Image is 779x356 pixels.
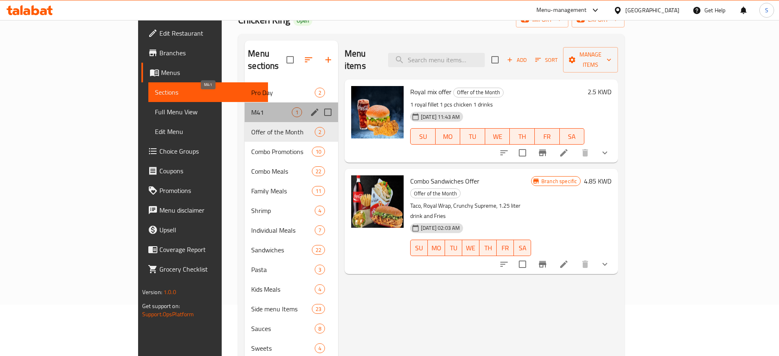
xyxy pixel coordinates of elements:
[251,284,315,294] span: Kids Meals
[251,206,315,215] div: Shrimp
[251,166,311,176] div: Combo Meals
[559,259,569,269] a: Edit menu item
[251,225,315,235] div: Individual Meals
[559,148,569,158] a: Edit menu item
[141,141,268,161] a: Choice Groups
[299,50,318,70] span: Sort sections
[312,187,325,195] span: 11
[530,54,563,66] span: Sort items
[522,15,562,25] span: import
[315,128,325,136] span: 2
[141,43,268,63] a: Branches
[251,304,311,314] span: Side menu Items
[388,53,485,67] input: search
[312,147,325,156] div: items
[245,299,338,319] div: Side menu Items23
[315,225,325,235] div: items
[414,131,432,143] span: SU
[535,128,560,145] button: FR
[315,89,325,97] span: 2
[533,254,552,274] button: Branch-specific-item
[148,122,268,141] a: Edit Menu
[315,324,325,333] div: items
[148,82,268,102] a: Sections
[245,161,338,181] div: Combo Meals22
[155,87,261,97] span: Sections
[575,143,595,163] button: delete
[448,242,459,254] span: TU
[414,242,425,254] span: SU
[315,266,325,274] span: 3
[141,63,268,82] a: Menus
[251,324,315,333] span: Sauces
[506,55,528,65] span: Add
[141,259,268,279] a: Grocery Checklist
[345,48,378,72] h2: Menu items
[486,51,504,68] span: Select section
[315,286,325,293] span: 4
[312,305,325,313] span: 23
[315,265,325,274] div: items
[245,83,338,102] div: Pro Day2
[578,15,618,25] span: export
[245,122,338,142] div: Offer of the Month2
[410,240,428,256] button: SU
[318,50,338,70] button: Add section
[155,127,261,136] span: Edit Menu
[292,109,302,116] span: 1
[570,50,611,70] span: Manage items
[159,225,261,235] span: Upsell
[536,5,587,15] div: Menu-management
[497,240,514,256] button: FR
[600,259,610,269] svg: Show Choices
[563,47,618,73] button: Manage items
[588,86,611,98] h6: 2.5 KWD
[431,242,442,254] span: MO
[504,54,530,66] span: Add item
[418,113,463,121] span: [DATE] 11:43 AM
[454,88,503,97] span: Offer of the Month
[245,279,338,299] div: Kids Meals4
[418,224,463,232] span: [DATE] 02:03 AM
[595,254,615,274] button: show more
[159,146,261,156] span: Choice Groups
[410,188,461,198] div: Offer of the Month
[462,240,479,256] button: WE
[410,175,479,187] span: Combo Sandwiches Offer
[351,175,404,228] img: Combo Sandwiches Offer
[159,28,261,38] span: Edit Restaurant
[595,143,615,163] button: show more
[251,343,315,353] div: Sweets
[315,227,325,234] span: 7
[159,186,261,195] span: Promotions
[141,161,268,181] a: Coupons
[625,6,679,15] div: [GEOGRAPHIC_DATA]
[245,220,338,240] div: Individual Meals7
[312,186,325,196] div: items
[159,166,261,176] span: Coupons
[563,131,581,143] span: SA
[245,319,338,338] div: Sauces8
[439,131,457,143] span: MO
[584,175,611,187] h6: 4.85 KWD
[533,143,552,163] button: Branch-specific-item
[315,88,325,98] div: items
[312,246,325,254] span: 22
[164,287,176,297] span: 1.0.0
[251,265,315,274] span: Pasta
[500,242,511,254] span: FR
[410,100,584,110] p: 1 royal fillet 1 pcs chicken 1 drinks
[251,88,315,98] span: Pro Day
[315,284,325,294] div: items
[445,240,462,256] button: TU
[514,240,531,256] button: SA
[535,55,558,65] span: Sort
[141,200,268,220] a: Menu disclaimer
[292,107,302,117] div: items
[251,186,311,196] span: Family Meals
[142,287,162,297] span: Version:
